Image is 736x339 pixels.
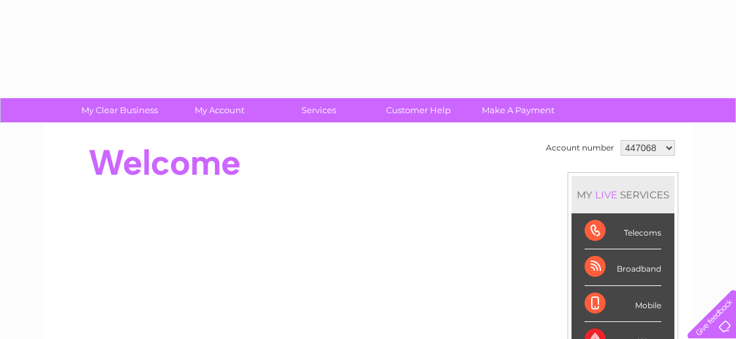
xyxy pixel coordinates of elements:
div: LIVE [592,188,620,201]
a: Services [265,98,373,122]
div: MY SERVICES [571,176,674,213]
a: My Clear Business [66,98,174,122]
a: Make A Payment [464,98,572,122]
td: Account number [543,137,617,159]
div: Telecoms [585,213,661,249]
div: Mobile [585,286,661,322]
a: Customer Help [364,98,473,122]
div: Broadband [585,249,661,285]
a: My Account [165,98,273,122]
